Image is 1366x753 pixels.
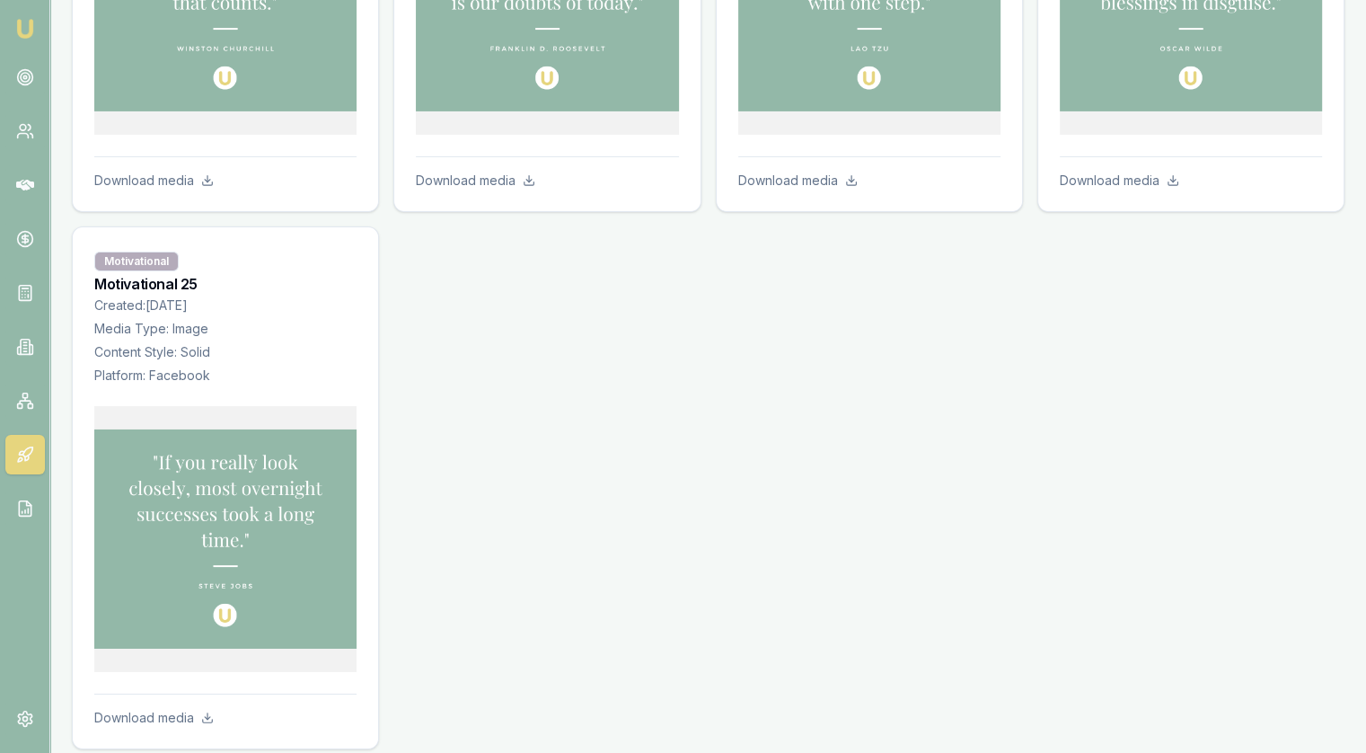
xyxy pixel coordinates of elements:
p: Download media [738,172,1000,190]
img: emu-icon-u.png [14,18,36,40]
p: Download media [94,709,357,727]
p: Created: [DATE] [94,297,357,314]
p: Download media [94,172,357,190]
p: Media Type: Image [94,320,357,338]
h3: Motivational 25 [94,277,357,291]
img: Motivational 25 [94,406,357,672]
p: Platform: Facebook [94,367,357,385]
div: Motivational [94,252,179,271]
p: Download media [1060,172,1322,190]
p: Content Style: Solid [94,343,357,361]
p: Download media [416,172,678,190]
